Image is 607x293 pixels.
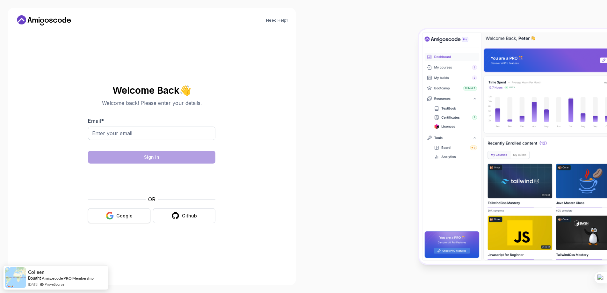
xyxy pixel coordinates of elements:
span: Bought [28,275,41,281]
a: Amigoscode PRO Membership [42,276,94,281]
p: OR [148,195,155,203]
img: Amigoscode Dashboard [419,29,607,264]
button: Sign in [88,151,215,164]
label: Email * [88,118,104,124]
div: Sign in [144,154,159,160]
p: Welcome back! Please enter your details. [88,99,215,107]
div: Github [182,213,197,219]
h2: Welcome Back [88,85,215,95]
a: ProveSource [45,282,64,287]
div: Google [116,213,133,219]
img: provesource social proof notification image [5,267,26,288]
a: Home link [15,15,73,26]
span: [DATE] [28,282,38,287]
a: Need Help? [266,18,288,23]
iframe: Виджет с флажком для проверки безопасности hCaptcha [104,167,200,192]
button: Github [153,208,215,223]
input: Enter your email [88,127,215,140]
button: Google [88,208,150,223]
span: 👋 [179,84,192,96]
span: Colleen [28,269,45,275]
